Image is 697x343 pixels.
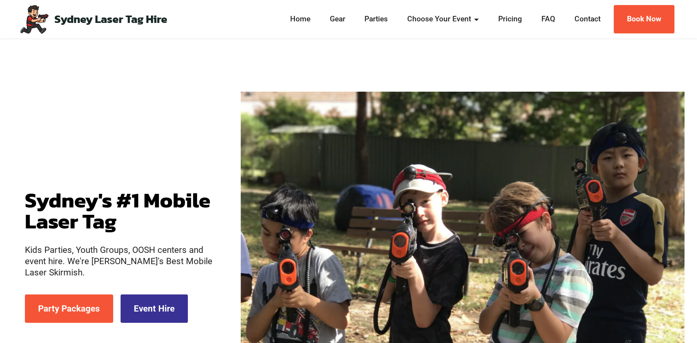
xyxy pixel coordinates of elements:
[288,14,313,25] a: Home
[25,184,210,237] strong: Sydney's #1 Mobile Laser Tag
[405,14,482,25] a: Choose Your Event
[19,4,49,34] img: Mobile Laser Tag Parties Sydney
[121,294,188,323] a: Event Hire
[25,244,216,278] p: Kids Parties, Youth Groups, OOSH centers and event hire. We're [PERSON_NAME]'s Best Mobile Laser ...
[363,14,391,25] a: Parties
[54,14,167,25] a: Sydney Laser Tag Hire
[25,294,113,323] a: Party Packages
[539,14,557,25] a: FAQ
[572,14,603,25] a: Contact
[614,5,674,33] a: Book Now
[327,14,348,25] a: Gear
[496,14,524,25] a: Pricing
